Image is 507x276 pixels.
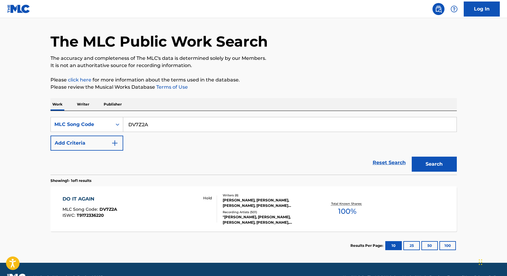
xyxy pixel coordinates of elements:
[448,3,460,15] div: Help
[435,5,442,13] img: search
[50,178,91,183] p: Showing 1 - 1 of 1 results
[63,195,117,203] div: DO IT AGAIN
[439,241,456,250] button: 100
[421,241,438,250] button: 50
[479,253,482,271] div: Drag
[385,241,402,250] button: 10
[223,214,313,225] div: "[PERSON_NAME], [PERSON_NAME], [PERSON_NAME], [PERSON_NAME], [PERSON_NAME], [PERSON_NAME], [PERSO...
[75,98,91,111] p: Writer
[54,121,108,128] div: MLC Song Code
[477,247,507,276] iframe: Chat Widget
[50,62,457,69] p: It is not an authoritative source for recording information.
[111,140,118,147] img: 9d2ae6d4665cec9f34b9.svg
[464,2,500,17] a: Log In
[223,193,313,198] div: Writers ( 8 )
[432,3,444,15] a: Public Search
[450,5,458,13] img: help
[223,198,313,208] div: [PERSON_NAME], [PERSON_NAME], [PERSON_NAME], [PERSON_NAME] [PERSON_NAME] [PERSON_NAME], [PERSON_N...
[77,213,104,218] span: T9172336220
[99,207,117,212] span: DV7Z2A
[50,76,457,84] p: Please for more information about the terms used in the database.
[403,241,420,250] button: 25
[50,84,457,91] p: Please review the Musical Works Database
[7,5,30,13] img: MLC Logo
[50,186,457,232] a: DO IT AGAINMLC Song Code:DV7Z2AISWC:T9172336220 HoldWriters (8)[PERSON_NAME], [PERSON_NAME], [PER...
[63,213,77,218] span: ISWC :
[50,98,64,111] p: Work
[50,117,457,175] form: Search Form
[331,201,363,206] p: Total Known Shares:
[203,195,212,201] p: Hold
[102,98,124,111] p: Publisher
[338,206,356,217] span: 100 %
[50,55,457,62] p: The accuracy and completeness of The MLC's data is determined solely by our Members.
[223,210,313,214] div: Recording Artists ( 501 )
[68,77,91,83] a: click here
[155,84,188,90] a: Terms of Use
[350,243,385,248] p: Results Per Page:
[412,157,457,172] button: Search
[50,136,123,151] button: Add Criteria
[370,156,409,169] a: Reset Search
[63,207,99,212] span: MLC Song Code :
[50,32,268,51] h1: The MLC Public Work Search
